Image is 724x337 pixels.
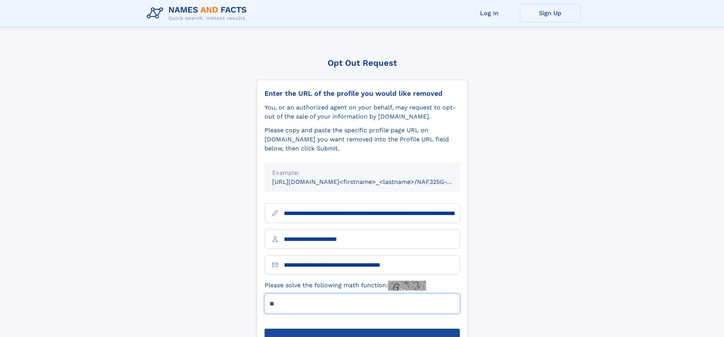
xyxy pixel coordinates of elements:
div: Enter the URL of the profile you would like removed [265,89,460,98]
div: Please copy and paste the specific profile page URL on [DOMAIN_NAME] you want removed into the Pr... [265,126,460,153]
div: Opt Out Request [257,58,468,68]
small: [URL][DOMAIN_NAME]<firstname>_<lastname>/NAF325G-xxxxxxxx [272,178,474,185]
div: Example: [272,168,452,177]
label: Please solve the following math function: [265,281,426,291]
a: Sign Up [520,4,581,22]
a: Log In [459,4,520,22]
img: Logo Names and Facts [144,3,253,24]
div: You, or an authorized agent on your behalf, may request to opt-out of the sale of your informatio... [265,103,460,121]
